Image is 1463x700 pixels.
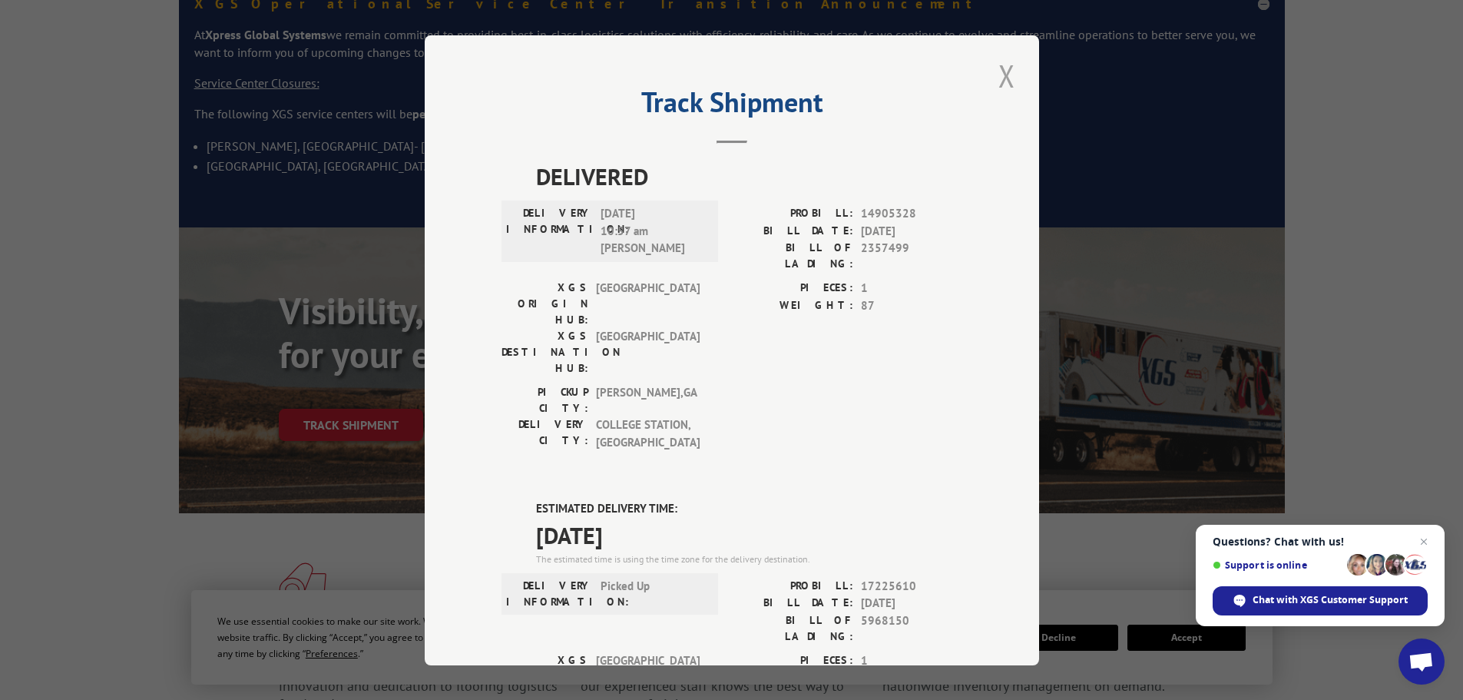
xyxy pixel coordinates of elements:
label: DELIVERY INFORMATION: [506,577,593,609]
label: DELIVERY INFORMATION: [506,205,593,257]
label: XGS ORIGIN HUB: [501,652,588,700]
div: The estimated time is using the time zone for the delivery destination. [536,552,962,566]
label: PROBILL: [732,205,853,223]
span: 87 [861,297,962,314]
span: [PERSON_NAME] , GA [596,384,700,416]
span: [GEOGRAPHIC_DATA] [596,652,700,700]
label: BILL OF LADING: [732,612,853,644]
span: DELIVERED [536,159,962,194]
span: [DATE] [861,222,962,240]
label: BILL OF LADING: [732,240,853,272]
h2: Track Shipment [501,91,962,121]
label: WEIGHT: [732,297,853,314]
a: Open chat [1398,639,1445,685]
span: [DATE] [536,517,962,552]
label: PROBILL: [732,577,853,595]
span: 14905328 [861,205,962,223]
span: [DATE] 10:57 am [PERSON_NAME] [601,205,704,257]
span: 1 [861,652,962,669]
label: ESTIMATED DELIVERY TIME: [536,500,962,518]
span: Questions? Chat with us! [1213,536,1428,548]
span: [DATE] [861,595,962,612]
span: 2357499 [861,240,962,272]
span: Chat with XGS Customer Support [1253,593,1408,607]
label: BILL DATE: [732,222,853,240]
span: 17225610 [861,577,962,595]
label: DELIVERY CITY: [501,416,588,451]
span: Support is online [1213,559,1342,571]
label: XGS DESTINATION HUB: [501,328,588,377]
label: XGS ORIGIN HUB: [501,280,588,328]
label: BILL DATE: [732,595,853,612]
button: Close modal [994,55,1020,97]
span: Chat with XGS Customer Support [1213,586,1428,615]
span: [GEOGRAPHIC_DATA] [596,280,700,328]
span: [GEOGRAPHIC_DATA] [596,328,700,377]
label: PICKUP CITY: [501,384,588,416]
span: 5968150 [861,612,962,644]
span: 1 [861,280,962,297]
span: Picked Up [601,577,704,609]
label: PIECES: [732,280,853,297]
label: PIECES: [732,652,853,669]
span: COLLEGE STATION , [GEOGRAPHIC_DATA] [596,416,700,451]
